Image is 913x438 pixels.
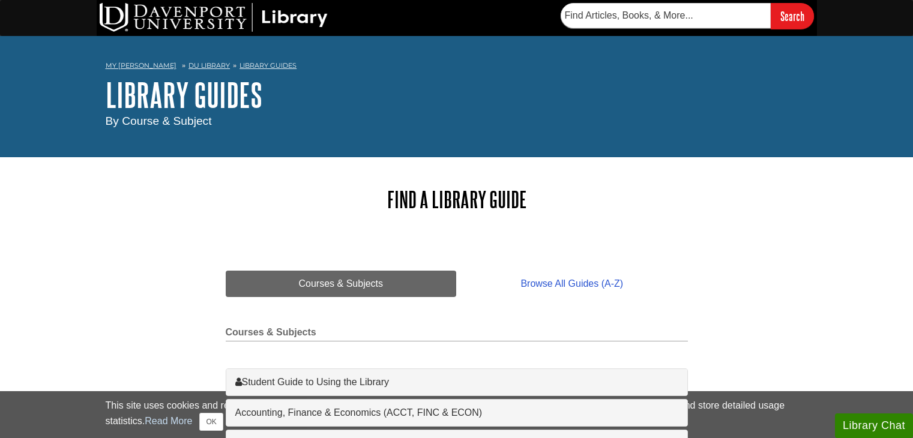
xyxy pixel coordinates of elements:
input: Search [771,3,814,29]
input: Find Articles, Books, & More... [561,3,771,28]
h1: Library Guides [106,77,808,113]
nav: breadcrumb [106,58,808,77]
div: This site uses cookies and records your IP address for usage statistics. Additionally, we use Goo... [106,398,808,431]
a: Courses & Subjects [226,271,457,297]
a: My [PERSON_NAME] [106,61,176,71]
button: Library Chat [835,413,913,438]
a: Read More [145,416,192,426]
a: DU Library [188,61,230,70]
h2: Courses & Subjects [226,327,688,341]
a: Student Guide to Using the Library [235,375,678,389]
form: Searches DU Library's articles, books, and more [561,3,814,29]
div: By Course & Subject [106,113,808,130]
a: Browse All Guides (A-Z) [456,271,687,297]
a: Library Guides [240,61,297,70]
a: Accounting, Finance & Economics (ACCT, FINC & ECON) [235,406,678,420]
h2: Find a Library Guide [226,187,688,212]
img: DU Library [100,3,328,32]
button: Close [199,413,223,431]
